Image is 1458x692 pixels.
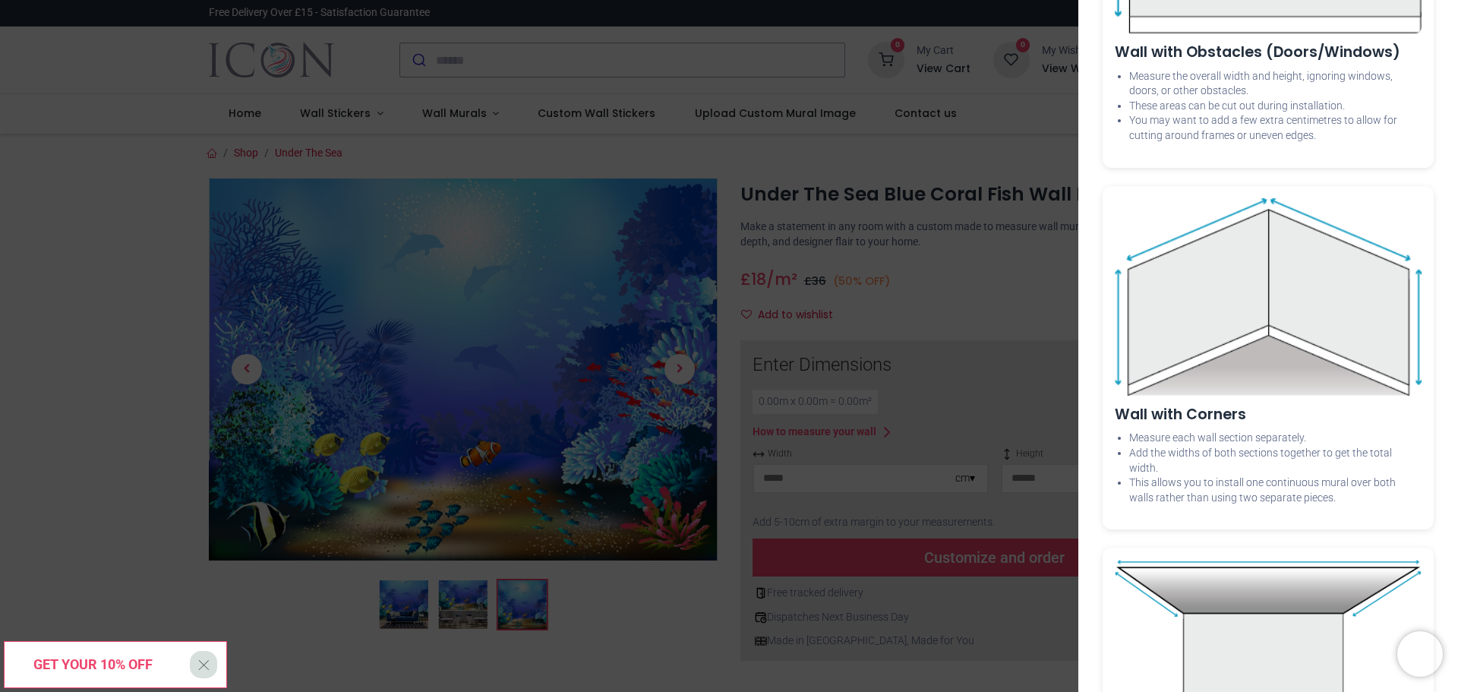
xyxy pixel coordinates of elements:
h3: Wall with Corners [1115,405,1422,425]
img: Wall with Corners [1115,198,1422,396]
li: These areas can be cut out during installation. [1129,99,1422,114]
li: This allows you to install one continuous mural over both walls rather than using two separate pi... [1129,476,1422,505]
iframe: Brevo live chat [1397,631,1443,677]
li: Add the widths of both sections together to get the total width. [1129,446,1422,476]
li: You may want to add a few extra centimetres to allow for cutting around frames or uneven edges. [1129,113,1422,143]
li: Measure each wall section separately. [1129,431,1422,446]
li: Measure the overall width and height, ignoring windows, doors, or other obstacles. [1129,69,1422,99]
h3: Wall with Obstacles (Doors/Windows) [1115,43,1422,63]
